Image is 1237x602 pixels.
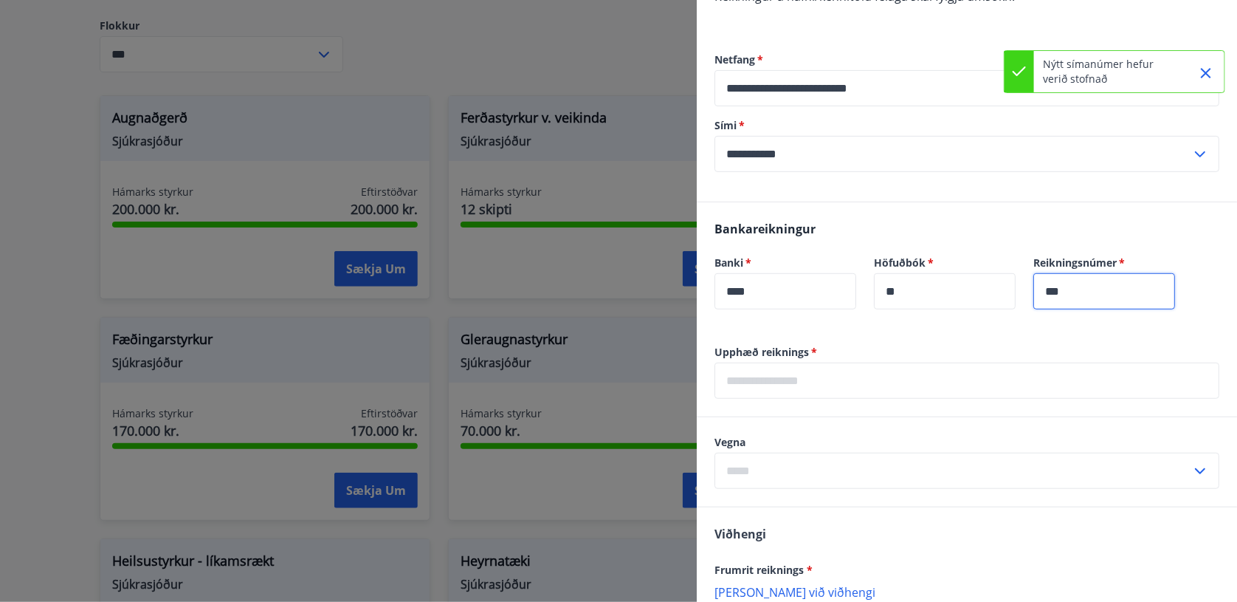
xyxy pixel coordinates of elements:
label: Sími [714,118,1219,133]
span: Bankareikningur [714,221,816,237]
label: Reikningsnúmer [1033,256,1175,270]
p: Nýtt símanúmer hefur verið stofnað [1043,57,1173,86]
span: Viðhengi [714,526,766,542]
label: Upphæð reiknings [714,345,1219,360]
label: Höfuðbók [874,256,1016,270]
label: Netfang [714,52,1219,67]
div: Upphæð reiknings [714,363,1219,399]
button: Close [1193,61,1219,86]
label: Vegna [714,435,1219,450]
label: Banki [714,256,856,270]
p: [PERSON_NAME] við viðhengi [714,584,1219,599]
span: Frumrit reiknings [714,563,813,577]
